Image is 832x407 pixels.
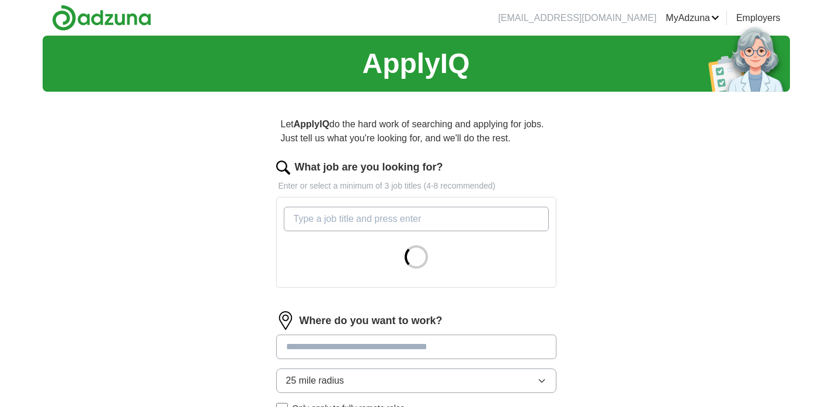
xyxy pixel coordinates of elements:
img: search.png [276,161,290,175]
a: MyAdzuna [666,11,719,25]
label: What job are you looking for? [295,159,443,175]
li: [EMAIL_ADDRESS][DOMAIN_NAME] [498,11,656,25]
strong: ApplyIQ [294,119,329,129]
img: location.png [276,311,295,330]
input: Type a job title and press enter [284,207,549,231]
label: Where do you want to work? [300,313,443,329]
p: Enter or select a minimum of 3 job titles (4-8 recommended) [276,180,556,192]
p: Let do the hard work of searching and applying for jobs. Just tell us what you're looking for, an... [276,113,556,150]
button: 25 mile radius [276,368,556,393]
img: Adzuna logo [52,5,151,31]
a: Employers [736,11,781,25]
h1: ApplyIQ [362,43,469,85]
span: 25 mile radius [286,374,344,388]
